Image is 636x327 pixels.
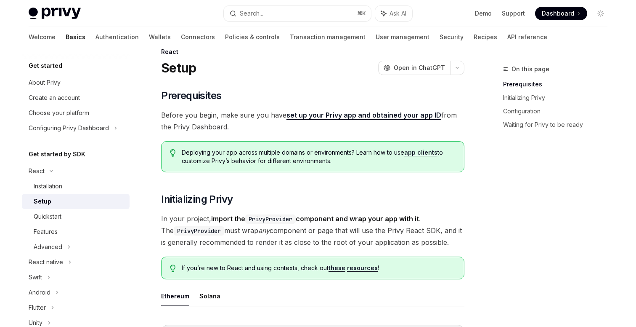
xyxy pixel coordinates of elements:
button: Open in ChatGPT [378,61,450,75]
a: Security [440,27,464,47]
a: Policies & controls [225,27,280,47]
a: Basics [66,27,85,47]
span: Dashboard [542,9,574,18]
span: Before you begin, make sure you have from the Privy Dashboard. [161,109,464,133]
a: User management [376,27,429,47]
h5: Get started [29,61,62,71]
div: Swift [29,272,42,282]
a: API reference [507,27,547,47]
button: Ask AI [375,6,412,21]
a: Prerequisites [503,78,614,91]
span: Prerequisites [161,89,221,102]
span: In your project, . The must wrap component or page that will use the Privy React SDK, and it is g... [161,213,464,248]
strong: import the component and wrap your app with it [211,214,419,223]
a: Choose your platform [22,105,130,121]
div: Installation [34,181,62,191]
div: Configuring Privy Dashboard [29,123,109,133]
a: Connectors [181,27,215,47]
div: React [29,166,45,176]
div: Android [29,287,50,298]
code: PrivyProvider [245,214,296,224]
div: About Privy [29,78,61,88]
a: Wallets [149,27,171,47]
div: Create an account [29,93,80,103]
a: Waiting for Privy to be ready [503,118,614,131]
a: these [329,264,345,272]
a: Demo [475,9,492,18]
button: Ethereum [161,286,189,306]
button: Toggle dark mode [594,7,607,20]
code: PrivyProvider [174,226,224,236]
div: Features [34,227,58,237]
div: Flutter [29,303,46,313]
div: Quickstart [34,212,61,222]
a: Welcome [29,27,56,47]
a: Installation [22,179,130,194]
span: ⌘ K [357,10,366,17]
img: light logo [29,8,81,19]
a: Configuration [503,105,614,118]
span: Open in ChatGPT [394,64,445,72]
span: Deploying your app across multiple domains or environments? Learn how to use to customize Privy’s... [182,148,456,165]
h5: Get started by SDK [29,149,85,159]
a: Transaction management [290,27,366,47]
a: Create an account [22,90,130,105]
div: Advanced [34,242,62,252]
div: Choose your platform [29,108,89,118]
span: On this page [511,64,549,74]
svg: Tip [170,149,176,157]
a: Setup [22,194,130,209]
a: Authentication [95,27,139,47]
div: React [161,48,464,56]
a: Dashboard [535,7,587,20]
a: Support [502,9,525,18]
div: Search... [240,8,263,19]
span: Ask AI [390,9,406,18]
svg: Tip [170,265,176,272]
em: any [258,226,270,235]
div: React native [29,257,63,267]
a: Initializing Privy [503,91,614,105]
a: app clients [404,149,437,156]
button: Solana [199,286,220,306]
a: set up your Privy app and obtained your app ID [286,111,441,120]
a: Features [22,224,130,239]
div: Setup [34,196,51,206]
h1: Setup [161,60,196,75]
span: Initializing Privy [161,193,233,206]
a: Recipes [474,27,497,47]
a: resources [347,264,378,272]
span: If you’re new to React and using contexts, check out ! [182,264,456,272]
button: Search...⌘K [224,6,371,21]
a: Quickstart [22,209,130,224]
a: About Privy [22,75,130,90]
